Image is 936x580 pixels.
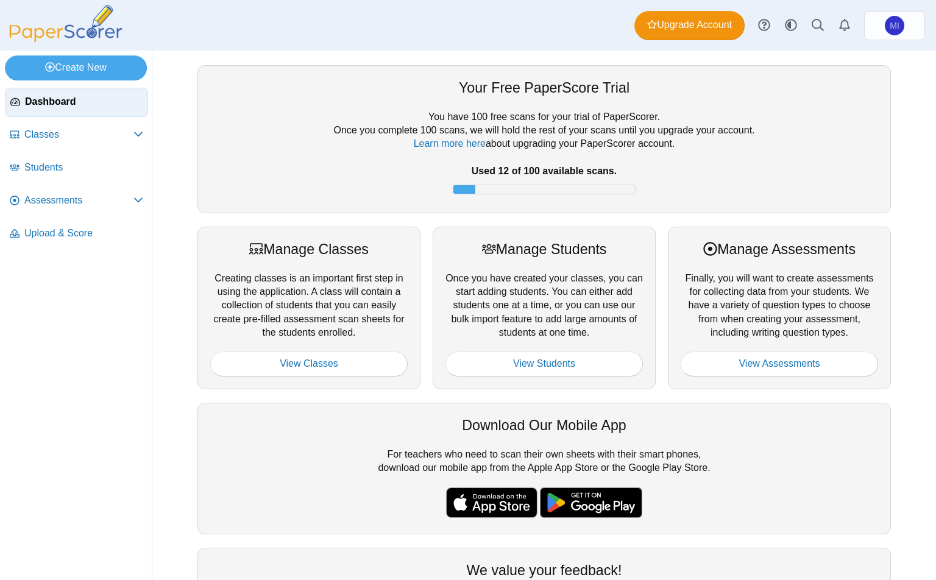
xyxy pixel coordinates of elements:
[24,161,143,174] span: Students
[5,88,148,117] a: Dashboard
[681,352,878,376] a: View Assessments
[24,128,133,141] span: Classes
[445,352,643,376] a: View Students
[5,154,148,183] a: Students
[5,55,147,80] a: Create New
[445,239,643,259] div: Manage Students
[24,227,143,240] span: Upload & Score
[5,186,148,216] a: Assessments
[197,227,420,389] div: Creating classes is an important first step in using the application. A class will contain a coll...
[634,11,745,40] a: Upgrade Account
[831,12,858,39] a: Alerts
[210,110,878,200] div: You have 100 free scans for your trial of PaperScorer. Once you complete 100 scans, we will hold ...
[647,18,732,32] span: Upgrade Account
[472,166,617,176] b: Used 12 of 100 available scans.
[540,487,642,518] img: google-play-badge.png
[668,227,891,389] div: Finally, you will want to create assessments for collecting data from your students. We have a va...
[5,34,127,44] a: PaperScorer
[414,138,486,149] a: Learn more here
[24,194,133,207] span: Assessments
[210,239,408,259] div: Manage Classes
[197,403,891,534] div: For teachers who need to scan their own sheets with their smart phones, download our mobile app f...
[5,5,127,42] img: PaperScorer
[446,487,537,518] img: apple-store-badge.svg
[885,16,904,35] span: Melissa Iyengar
[5,219,148,249] a: Upload & Score
[681,239,878,259] div: Manage Assessments
[433,227,656,389] div: Once you have created your classes, you can start adding students. You can either add students on...
[210,561,878,580] div: We value your feedback!
[890,21,899,30] span: Melissa Iyengar
[25,95,143,108] span: Dashboard
[864,11,925,40] a: Melissa Iyengar
[5,121,148,150] a: Classes
[210,78,878,97] div: Your Free PaperScore Trial
[210,352,408,376] a: View Classes
[210,416,878,435] div: Download Our Mobile App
